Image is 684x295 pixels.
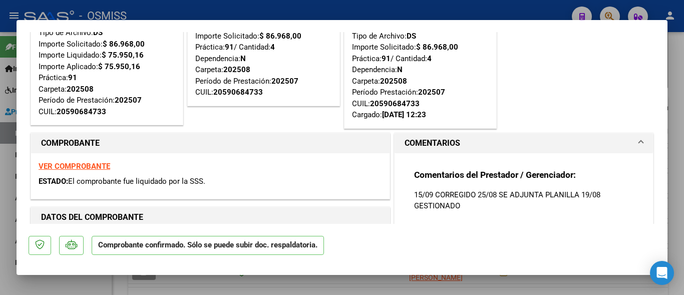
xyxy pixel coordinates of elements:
strong: 4 [270,43,275,52]
strong: 202508 [380,77,407,86]
div: 20590684733 [213,87,263,98]
div: Tipo de Archivo: Importe Solicitado: Práctica: / Cantidad: Dependencia: Carpeta: Período de Prest... [195,19,332,98]
span: El comprobante fue liquidado por la SSS. [68,177,205,186]
strong: 202508 [67,85,94,94]
strong: 202507 [418,88,445,97]
strong: 202507 [271,77,298,86]
strong: 202507 [115,96,142,105]
strong: N [240,54,246,63]
strong: $ 86.968,00 [416,43,458,52]
strong: COMPROBANTE [41,138,100,148]
strong: 91 [225,43,234,52]
strong: 91 [68,73,77,82]
strong: $ 86.968,00 [103,40,145,49]
strong: 202508 [223,65,250,74]
strong: 4 [427,54,432,63]
span: ESTADO: [39,177,68,186]
div: 20590684733 [57,106,106,118]
p: Comprobante confirmado. Sólo se puede subir doc. respaldatoria. [92,236,324,255]
strong: DATOS DEL COMPROBANTE [41,212,143,222]
mat-expansion-panel-header: COMENTARIOS [395,133,653,153]
strong: DS [93,28,103,37]
strong: N [397,65,403,74]
div: Tipo de Archivo: Importe Solicitado: Importe Liquidado: Importe Aplicado: Práctica: Carpeta: Perí... [39,27,175,117]
strong: $ 86.968,00 [259,32,301,41]
div: 20590684733 [370,98,420,110]
div: Tipo de Archivo: Importe Solicitado: Práctica: / Cantidad: Dependencia: Carpeta: Período Prestaci... [352,19,489,121]
strong: $ 75.950,16 [102,51,144,60]
strong: [DATE] 12:23 [382,110,426,119]
div: Open Intercom Messenger [650,261,674,285]
strong: Comentarios del Prestador / Gerenciador: [414,170,576,180]
a: VER COMPROBANTE [39,162,110,171]
strong: DS [407,32,416,41]
p: 15/09 CORREGIDO 25/08 SE ADJUNTA PLANILLA 19/08 GESTIONADO [414,189,633,211]
strong: 91 [382,54,391,63]
strong: $ 75.950,16 [98,62,140,71]
h1: COMENTARIOS [405,137,460,149]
